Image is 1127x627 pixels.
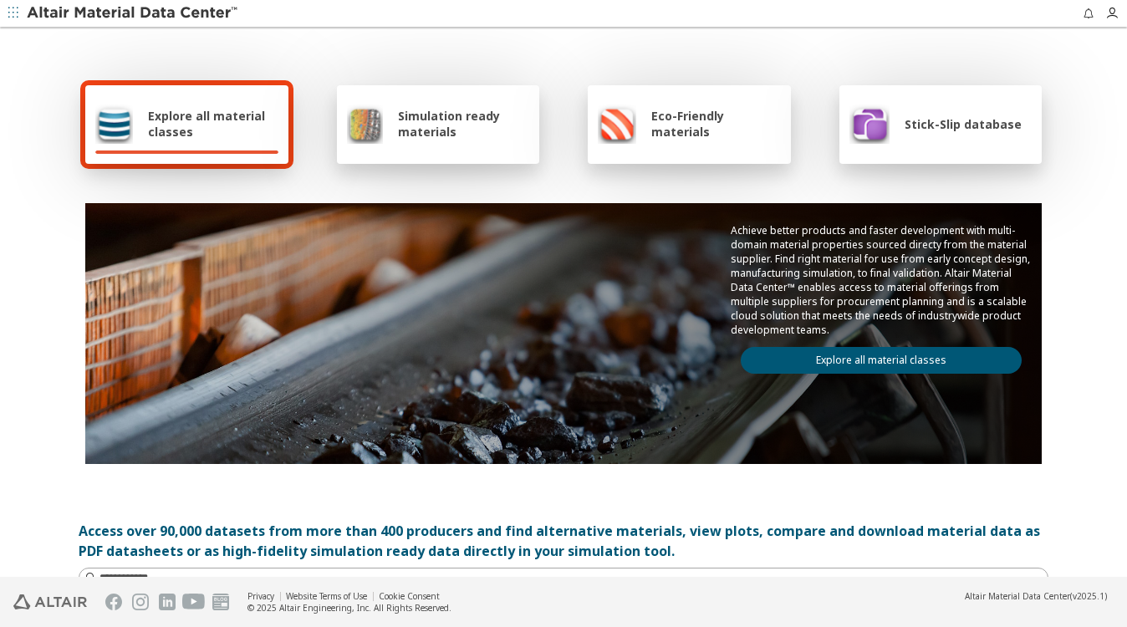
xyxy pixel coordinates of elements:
[965,590,1070,602] span: Altair Material Data Center
[247,602,451,614] div: © 2025 Altair Engineering, Inc. All Rights Reserved.
[347,104,383,144] img: Simulation ready materials
[79,521,1048,561] div: Access over 90,000 datasets from more than 400 producers and find alternative materials, view plo...
[905,116,1022,132] span: Stick-Slip database
[398,108,529,140] span: Simulation ready materials
[27,5,240,22] img: Altair Material Data Center
[13,594,87,609] img: Altair Engineering
[741,347,1022,374] a: Explore all material classes
[731,223,1032,337] p: Achieve better products and faster development with multi-domain material properties sourced dire...
[849,104,890,144] img: Stick-Slip database
[965,590,1107,602] div: (v2025.1)
[286,590,367,602] a: Website Terms of Use
[598,104,636,144] img: Eco-Friendly materials
[651,108,780,140] span: Eco-Friendly materials
[95,104,133,144] img: Explore all material classes
[247,590,274,602] a: Privacy
[379,590,440,602] a: Cookie Consent
[148,108,278,140] span: Explore all material classes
